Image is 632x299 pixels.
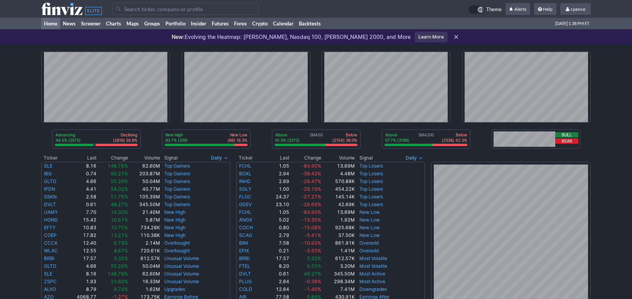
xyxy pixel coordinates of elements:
a: Top Gainers [164,163,190,169]
a: CCCX [44,240,57,246]
a: Backtests [296,18,324,29]
p: Above [275,132,300,138]
a: New High [164,217,185,223]
a: Learn More [415,32,448,42]
td: 62.60M [128,270,160,278]
span: 99.21% [111,171,128,176]
a: BINI [239,240,248,246]
button: Signals interval [404,154,425,162]
a: Upgrades [164,286,185,292]
a: BRBI [44,255,54,261]
span: -27.27% [302,194,321,200]
a: Groups [142,18,163,29]
td: 0.61 [263,270,290,278]
span: 13.21% [111,232,128,238]
td: 50.04M [128,262,160,270]
a: Top Losers [359,194,383,200]
span: 148.78% [108,163,128,169]
a: Top Gainers [164,186,190,192]
a: Top Gainers [164,194,190,200]
td: 16.33M [128,278,160,286]
a: Crypto [249,18,270,29]
span: -84.90% [302,209,321,215]
span: 0.73% [114,240,128,246]
td: 110.38K [128,232,160,239]
p: (2816) 50.8% [113,138,137,143]
td: 203.87M [128,170,160,178]
span: -13.30% [302,217,321,223]
th: Change [97,154,128,162]
a: Most Volatile [359,255,387,261]
a: New High [164,209,185,215]
td: 62.60M [128,162,160,170]
p: Above [385,132,409,138]
div: SMA200 [384,132,468,144]
a: Insider [188,18,209,29]
span: Daily [406,154,417,162]
td: 105.39M [128,193,160,201]
td: 15.42 [66,216,97,224]
td: 1.41M [322,247,355,255]
span: -1.40% [305,286,321,292]
a: FCHL [239,163,251,169]
a: FTEL [239,263,250,269]
a: EFTY [44,225,56,230]
a: SGLY [239,186,251,192]
td: 5.87M [128,216,160,224]
td: 17.82 [66,232,97,239]
a: GLTO [44,263,56,269]
span: -28.47% [302,178,321,184]
a: ANGX [239,217,252,223]
a: Overbought [164,240,190,246]
td: 5.02 [263,216,290,224]
p: Below [332,132,357,138]
a: New Low [359,209,380,215]
td: 23.10 [263,201,290,208]
td: 1.05 [263,162,290,170]
a: Top Losers [359,178,383,184]
a: PLUG [239,279,252,284]
p: 61.0% (3372) [275,138,300,143]
td: 2.64 [263,278,290,286]
a: FLGC [239,194,251,200]
td: 1.05 [263,208,290,216]
span: 3.32% [307,255,321,261]
a: COEP [44,232,57,238]
td: 7.58 [263,239,290,247]
th: Last [263,154,290,162]
a: INHD [239,178,251,184]
span: Daily [211,154,222,162]
a: New High [164,225,185,230]
a: Top Losers [359,202,383,207]
td: 42.69K [322,201,355,208]
a: SLE [44,163,52,169]
td: 720.61K [128,247,160,255]
a: Portfolio [163,18,188,29]
a: Help [534,3,556,15]
td: 570.88K [322,178,355,185]
span: 51.76% [111,194,128,200]
span: 55.29% [111,178,128,184]
a: Alerts [506,3,530,15]
span: 19.30% [111,209,128,215]
a: Most Active [359,279,385,284]
td: 454.22K [322,185,355,193]
td: 0.21 [263,247,290,255]
td: 17.57 [263,255,290,262]
td: 1.00 [263,185,290,193]
td: 8.20 [263,262,290,270]
a: ZSPC [44,279,57,284]
span: 4.67% [114,248,128,254]
a: Maps [124,18,142,29]
a: Top Losers [359,186,383,192]
a: Home [41,18,60,29]
span: -0.38% [305,279,321,284]
td: 0.80 [263,224,290,232]
a: DVLT [44,202,56,207]
a: Calendar [270,18,296,29]
a: Unusual Volume [164,263,199,269]
td: 145.14K [322,193,355,201]
span: Theme [486,5,502,14]
span: 54.02% [111,186,128,192]
a: cpence [560,3,591,15]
